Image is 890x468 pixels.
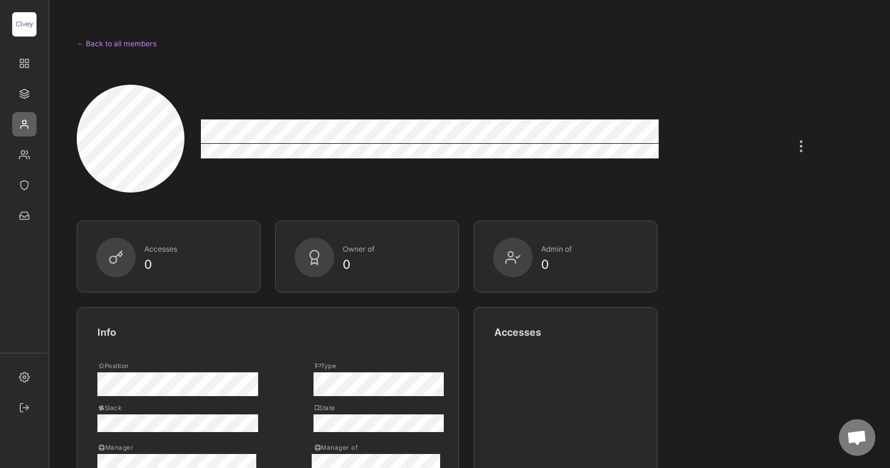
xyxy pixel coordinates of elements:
div: Accesses [494,325,559,339]
div: Apps [12,82,37,106]
div: Owner of [343,242,418,257]
div: 0 [144,258,219,271]
div: Settings [12,365,37,389]
div: Position [99,361,257,370]
div: Type [315,361,443,370]
div: Manager of [315,443,443,452]
div: Requests [12,204,37,228]
div: Teams/Circles [12,143,37,167]
a: Chat öffnen [839,419,875,456]
div: Slack [99,403,257,412]
div: Civey GmbH - Lena Krauß [12,12,37,37]
div: 0 [541,258,616,271]
div: Overview [12,51,37,76]
div: Compliance [12,173,37,197]
div: Info [97,325,259,339]
div: ← Back to all members [77,37,219,51]
div: State [315,403,443,412]
div: Accesses [144,242,219,257]
div: Members [12,112,37,136]
div: 0 [343,258,418,271]
div: Manager [99,443,257,452]
div: Sign out [12,395,37,420]
div: Admin of [541,242,616,257]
